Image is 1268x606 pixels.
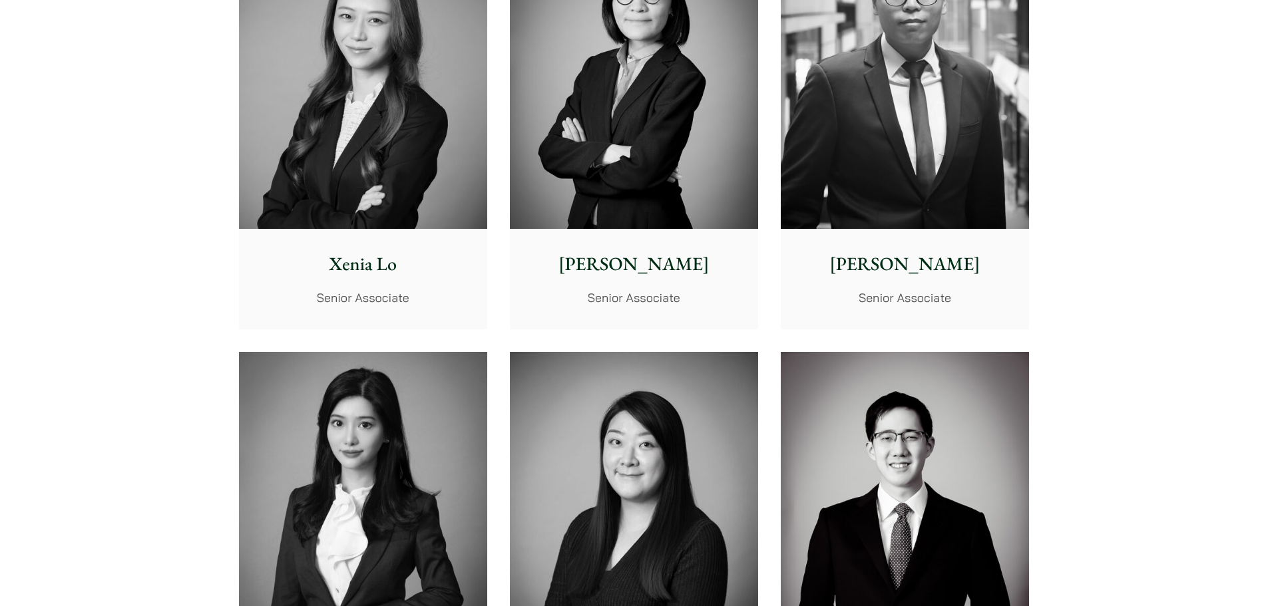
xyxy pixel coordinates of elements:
p: [PERSON_NAME] [791,250,1018,278]
p: Senior Associate [521,289,747,307]
p: Xenia Lo [250,250,477,278]
p: Senior Associate [250,289,477,307]
p: Senior Associate [791,289,1018,307]
p: [PERSON_NAME] [521,250,747,278]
